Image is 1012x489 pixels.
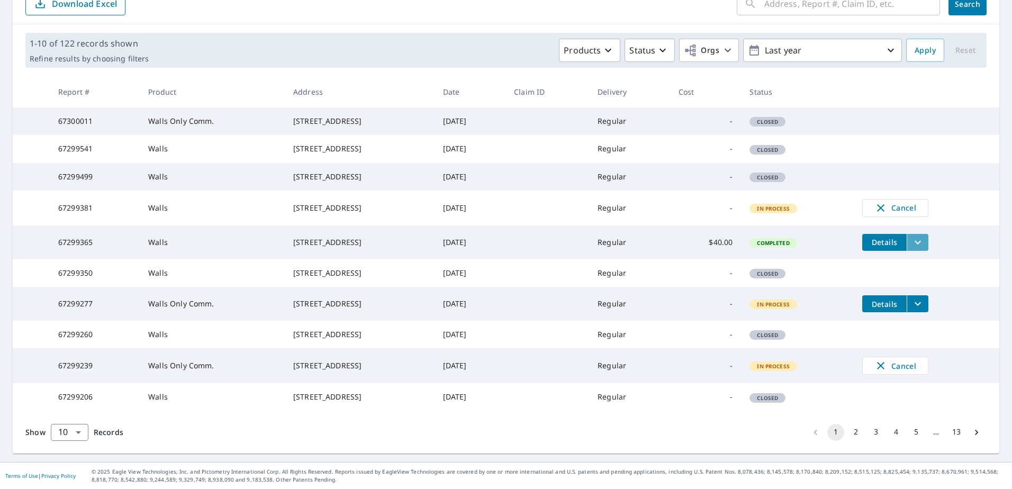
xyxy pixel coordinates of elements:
[589,348,670,383] td: Regular
[435,383,506,411] td: [DATE]
[670,348,742,383] td: -
[50,383,140,411] td: 67299206
[751,205,796,212] span: In Process
[50,225,140,259] td: 67299365
[140,107,285,135] td: Walls Only Comm.
[435,225,506,259] td: [DATE]
[293,203,426,213] div: [STREET_ADDRESS]
[140,348,285,383] td: Walls Only Comm.
[868,424,884,441] button: Go to page 3
[873,202,917,214] span: Cancel
[743,39,902,62] button: Last year
[505,76,589,107] th: Claim ID
[862,295,907,312] button: detailsBtn-67299277
[907,234,928,251] button: filesDropdownBtn-67299365
[140,135,285,162] td: Walls
[435,76,506,107] th: Date
[50,259,140,287] td: 67299350
[751,146,784,153] span: Closed
[928,427,945,437] div: …
[751,174,784,181] span: Closed
[140,287,285,321] td: Walls Only Comm.
[751,301,796,308] span: In Process
[50,348,140,383] td: 67299239
[869,237,900,247] span: Details
[435,191,506,225] td: [DATE]
[907,295,928,312] button: filesDropdownBtn-67299277
[435,163,506,191] td: [DATE]
[741,76,854,107] th: Status
[140,321,285,348] td: Walls
[589,321,670,348] td: Regular
[862,234,907,251] button: detailsBtn-67299365
[670,191,742,225] td: -
[435,287,506,321] td: [DATE]
[589,76,670,107] th: Delivery
[847,424,864,441] button: Go to page 2
[435,107,506,135] td: [DATE]
[435,135,506,162] td: [DATE]
[50,107,140,135] td: 67300011
[30,54,149,64] p: Refine results by choosing filters
[285,76,435,107] th: Address
[589,107,670,135] td: Regular
[293,298,426,309] div: [STREET_ADDRESS]
[293,237,426,248] div: [STREET_ADDRESS]
[5,472,38,479] a: Terms of Use
[293,392,426,402] div: [STREET_ADDRESS]
[589,135,670,162] td: Regular
[751,331,784,339] span: Closed
[435,259,506,287] td: [DATE]
[670,321,742,348] td: -
[806,424,987,441] nav: pagination navigation
[888,424,905,441] button: Go to page 4
[827,424,844,441] button: page 1
[140,383,285,411] td: Walls
[41,472,76,479] a: Privacy Policy
[589,225,670,259] td: Regular
[140,191,285,225] td: Walls
[862,357,928,375] button: Cancel
[948,424,965,441] button: Go to page 13
[140,259,285,287] td: Walls
[670,259,742,287] td: -
[51,424,88,441] div: Show 10 records
[968,424,985,441] button: Go to next page
[670,135,742,162] td: -
[140,76,285,107] th: Product
[25,427,46,437] span: Show
[51,418,88,447] div: 10
[670,225,742,259] td: $40.00
[589,191,670,225] td: Regular
[559,39,620,62] button: Products
[670,76,742,107] th: Cost
[293,143,426,154] div: [STREET_ADDRESS]
[869,299,900,309] span: Details
[50,135,140,162] td: 67299541
[293,171,426,182] div: [STREET_ADDRESS]
[140,163,285,191] td: Walls
[751,118,784,125] span: Closed
[564,44,601,57] p: Products
[293,360,426,371] div: [STREET_ADDRESS]
[629,44,655,57] p: Status
[293,268,426,278] div: [STREET_ADDRESS]
[670,163,742,191] td: -
[625,39,675,62] button: Status
[30,37,149,50] p: 1-10 of 122 records shown
[915,44,936,57] span: Apply
[873,359,917,372] span: Cancel
[908,424,925,441] button: Go to page 5
[435,321,506,348] td: [DATE]
[589,287,670,321] td: Regular
[50,287,140,321] td: 67299277
[435,348,506,383] td: [DATE]
[670,107,742,135] td: -
[293,329,426,340] div: [STREET_ADDRESS]
[751,363,796,370] span: In Process
[679,39,739,62] button: Orgs
[92,468,1007,484] p: © 2025 Eagle View Technologies, Inc. and Pictometry International Corp. All Rights Reserved. Repo...
[751,239,796,247] span: Completed
[751,394,784,402] span: Closed
[589,259,670,287] td: Regular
